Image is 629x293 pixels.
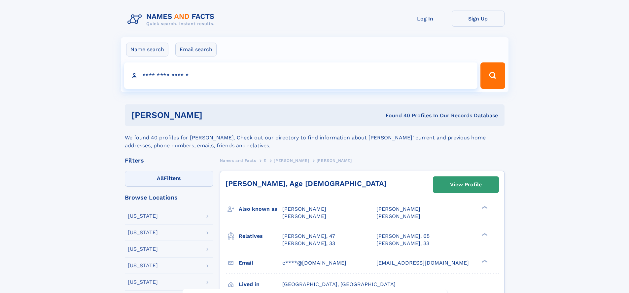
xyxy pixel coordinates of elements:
div: ❯ [480,232,488,237]
a: [PERSON_NAME], 33 [376,240,429,247]
a: [PERSON_NAME], 33 [282,240,335,247]
div: [US_STATE] [128,279,158,285]
h1: [PERSON_NAME] [131,111,294,119]
div: [US_STATE] [128,213,158,219]
h3: Also known as [239,203,282,215]
span: [PERSON_NAME] [376,213,420,219]
a: [PERSON_NAME], 47 [282,233,335,240]
span: [EMAIL_ADDRESS][DOMAIN_NAME] [376,260,469,266]
span: [PERSON_NAME] [282,213,326,219]
div: Browse Locations [125,195,213,201]
a: Sign Up [452,11,505,27]
div: View Profile [450,177,482,192]
h3: Lived in [239,279,282,290]
span: [PERSON_NAME] [317,158,352,163]
div: [US_STATE] [128,230,158,235]
div: ❯ [480,205,488,210]
div: We found 40 profiles for [PERSON_NAME]. Check out our directory to find information about [PERSON... [125,126,505,150]
a: View Profile [433,177,499,193]
label: Filters [125,171,213,187]
button: Search Button [480,62,505,89]
span: [PERSON_NAME] [274,158,309,163]
div: Found 40 Profiles In Our Records Database [294,112,498,119]
label: Name search [126,43,168,56]
div: [US_STATE] [128,246,158,252]
a: E [263,156,266,165]
span: [PERSON_NAME] [376,206,420,212]
a: Names and Facts [220,156,256,165]
label: Email search [175,43,217,56]
img: Logo Names and Facts [125,11,220,28]
a: Log In [399,11,452,27]
h3: Email [239,257,282,269]
a: [PERSON_NAME] [274,156,309,165]
a: [PERSON_NAME], Age [DEMOGRAPHIC_DATA] [226,179,387,188]
div: Filters [125,158,213,164]
input: search input [124,62,478,89]
span: [PERSON_NAME] [282,206,326,212]
div: [US_STATE] [128,263,158,268]
span: E [263,158,266,163]
a: [PERSON_NAME], 65 [376,233,430,240]
h3: Relatives [239,231,282,242]
div: ❯ [480,259,488,263]
span: All [157,175,164,181]
span: [GEOGRAPHIC_DATA], [GEOGRAPHIC_DATA] [282,281,396,287]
